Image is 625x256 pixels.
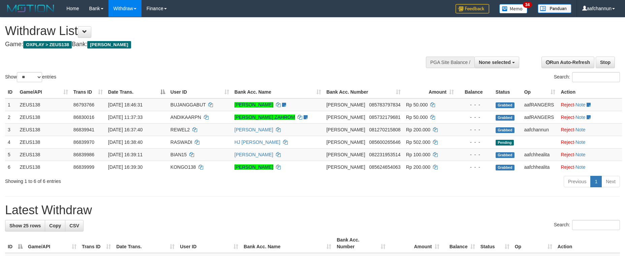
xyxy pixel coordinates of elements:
td: ZEUS138 [17,111,71,123]
span: Copy 085732179681 to clipboard [369,115,400,120]
span: Rp 50.000 [406,102,428,107]
span: Rp 100.000 [406,152,430,157]
a: Previous [564,176,591,187]
th: ID [5,86,17,98]
span: Copy 081270215808 to clipboard [369,127,400,132]
td: 3 [5,123,17,136]
th: Action [555,234,620,253]
div: - - - [459,151,490,158]
span: Copy 085624654063 to clipboard [369,164,400,170]
td: ZEUS138 [17,123,71,136]
span: [PERSON_NAME] [326,102,365,107]
th: Op: activate to sort column ascending [522,86,558,98]
th: User ID: activate to sort column ascending [177,234,241,253]
th: Amount: activate to sort column ascending [403,86,457,98]
span: 34 [523,2,532,8]
label: Search: [554,220,620,230]
a: Reject [561,102,574,107]
th: Action [558,86,622,98]
span: None selected [479,60,511,65]
span: [PERSON_NAME] [326,127,365,132]
th: Date Trans.: activate to sort column ascending [114,234,177,253]
span: 86793766 [73,102,94,107]
td: · [558,98,622,111]
th: Status [493,86,522,98]
span: Grabbed [496,152,514,158]
span: 86839999 [73,164,94,170]
span: REWEL2 [170,127,190,132]
label: Show entries [5,72,56,82]
span: RASWADI [170,139,192,145]
a: CSV [65,220,84,231]
h4: Game: Bank: [5,41,410,48]
span: [DATE] 16:39:30 [108,164,143,170]
a: Show 25 rows [5,220,45,231]
span: KONGO138 [170,164,196,170]
a: Note [575,115,586,120]
th: Bank Acc. Name: activate to sort column ascending [241,234,334,253]
a: Note [575,127,586,132]
img: panduan.png [538,4,571,13]
a: Next [601,176,620,187]
span: Show 25 rows [9,223,41,228]
td: · [558,161,622,173]
a: Reject [561,115,574,120]
h1: Withdraw List [5,24,410,38]
span: [PERSON_NAME] [326,115,365,120]
span: Grabbed [496,102,514,108]
span: [PERSON_NAME] [87,41,131,49]
span: ANDIKAARPN [170,115,201,120]
div: - - - [459,164,490,170]
label: Search: [554,72,620,82]
th: Status: activate to sort column ascending [478,234,512,253]
span: Grabbed [496,165,514,170]
span: 86839986 [73,152,94,157]
button: None selected [474,57,519,68]
span: Rp 200.000 [406,127,430,132]
span: Copy 082231953514 to clipboard [369,152,400,157]
a: Reject [561,152,574,157]
a: Reject [561,139,574,145]
span: Copy 085600265646 to clipboard [369,139,400,145]
span: [PERSON_NAME] [326,164,365,170]
td: aafRANGERS [522,111,558,123]
a: Run Auto-Refresh [541,57,594,68]
input: Search: [572,72,620,82]
td: ZEUS138 [17,148,71,161]
h1: Latest Withdraw [5,203,620,217]
span: CSV [69,223,79,228]
span: Rp 200.000 [406,164,430,170]
a: [PERSON_NAME] [235,152,273,157]
a: HJ [PERSON_NAME] [235,139,280,145]
a: [PERSON_NAME] [235,102,273,107]
div: - - - [459,139,490,146]
div: Showing 1 to 6 of 6 entries [5,175,255,185]
div: - - - [459,126,490,133]
span: Copy 085783797834 to clipboard [369,102,400,107]
td: · [558,136,622,148]
a: Copy [45,220,65,231]
span: [DATE] 11:37:33 [108,115,143,120]
th: User ID: activate to sort column ascending [168,86,232,98]
input: Search: [572,220,620,230]
div: - - - [459,101,490,108]
td: 6 [5,161,17,173]
td: · [558,111,622,123]
td: · [558,123,622,136]
a: Note [575,139,586,145]
span: 86830016 [73,115,94,120]
span: Grabbed [496,127,514,133]
td: · [558,148,622,161]
th: Bank Acc. Number: activate to sort column ascending [324,86,403,98]
a: Note [575,164,586,170]
span: Rp 50.000 [406,115,428,120]
span: Rp 502.000 [406,139,430,145]
th: Game/API: activate to sort column ascending [17,86,71,98]
td: aafRANGERS [522,98,558,111]
a: Note [575,102,586,107]
span: 86839970 [73,139,94,145]
span: Pending [496,140,514,146]
span: BIAN15 [170,152,187,157]
td: aafchhealita [522,148,558,161]
select: Showentries [17,72,42,82]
